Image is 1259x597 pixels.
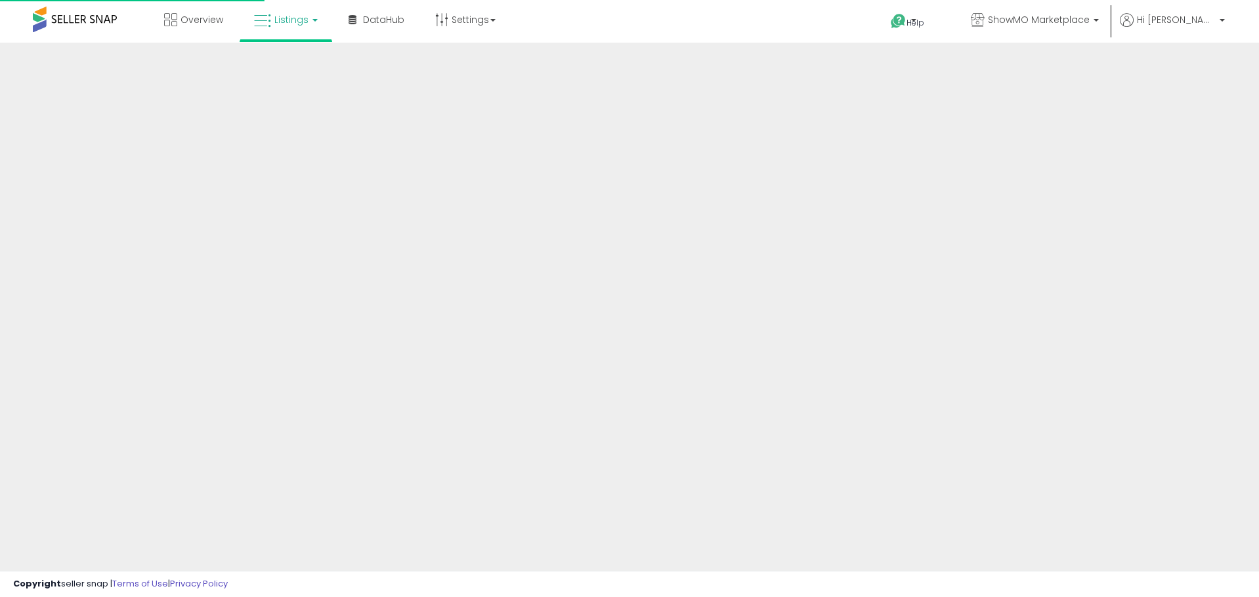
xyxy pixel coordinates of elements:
[1137,13,1216,26] span: Hi [PERSON_NAME]
[170,577,228,590] a: Privacy Policy
[988,13,1090,26] span: ShowMO Marketplace
[13,578,228,590] div: seller snap | |
[1120,13,1225,43] a: Hi [PERSON_NAME]
[880,3,950,43] a: Help
[112,577,168,590] a: Terms of Use
[274,13,309,26] span: Listings
[907,17,924,28] span: Help
[890,13,907,30] i: Get Help
[181,13,223,26] span: Overview
[13,577,61,590] strong: Copyright
[363,13,404,26] span: DataHub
